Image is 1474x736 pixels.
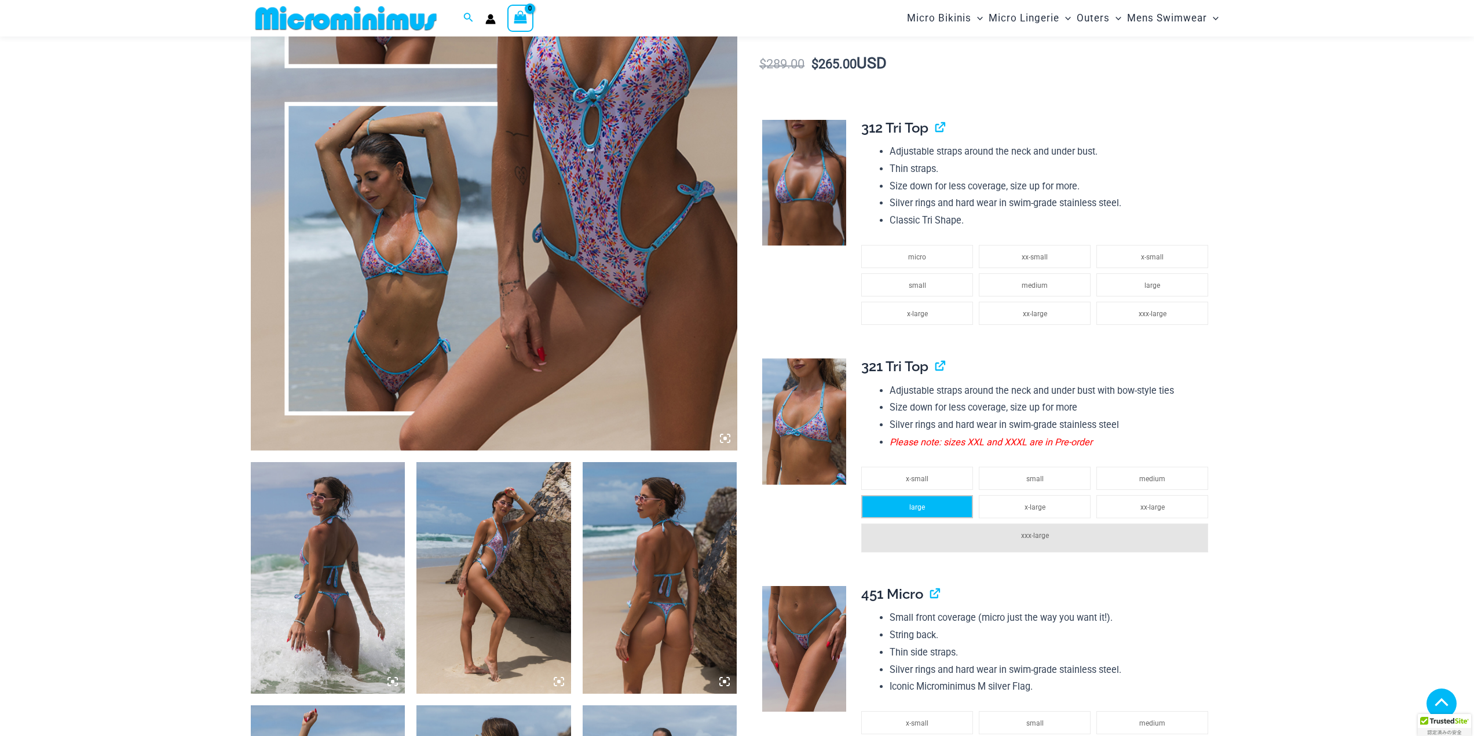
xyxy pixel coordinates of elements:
[251,462,405,694] img: Havana Club Fireworks 820 One Piece Monokini
[1021,532,1049,540] span: xxx-large
[906,719,928,727] span: x-small
[1059,3,1071,33] span: Menu Toggle
[1139,719,1165,727] span: medium
[890,143,1214,160] li: Adjustable straps around the neck and under bust.
[762,120,846,246] img: Havana Club Fireworks 312 Tri Top
[907,310,928,318] span: x-large
[861,585,923,602] span: 451 Micro
[1096,245,1208,268] li: x-small
[971,3,983,33] span: Menu Toggle
[1144,281,1160,290] span: large
[890,212,1214,229] li: Classic Tri Shape.
[1096,495,1208,518] li: xx-large
[1023,310,1047,318] span: xx-large
[1077,3,1110,33] span: Outers
[463,11,474,25] a: Search icon link
[890,416,1214,434] li: Silver rings and hard wear in swim-grade stainless steel
[1074,3,1124,33] a: OutersMenu ToggleMenu Toggle
[979,273,1091,296] li: medium
[1139,475,1165,483] span: medium
[890,678,1214,695] li: Iconic Microminimus M silver Flag.
[908,253,926,261] span: micro
[902,2,1224,35] nav: Site Navigation
[756,55,1223,73] p: USD
[583,462,737,694] img: Havana Club Fireworks 820 One Piece Monokini
[890,399,1214,416] li: Size down for less coverage, size up for more
[1127,3,1207,33] span: Mens Swimwear
[861,245,973,268] li: micro
[861,495,973,518] li: large
[989,3,1059,33] span: Micro Lingerie
[861,467,973,490] li: x-small
[909,281,926,290] span: small
[1022,281,1048,290] span: medium
[890,661,1214,679] li: Silver rings and hard wear in swim-grade stainless steel.
[1096,711,1208,734] li: medium
[890,627,1214,644] li: String back.
[861,119,928,136] span: 312 Tri Top
[861,302,973,325] li: x-large
[485,14,496,24] a: Account icon link
[861,711,973,734] li: x-small
[979,467,1091,490] li: small
[890,437,1092,448] span: Please note: sizes XXL and XXXL are in Pre-order
[251,5,441,31] img: MM SHOP LOGO FLAT
[507,5,534,31] a: View Shopping Cart, empty
[986,3,1074,33] a: Micro LingerieMenu ToggleMenu Toggle
[890,178,1214,195] li: Size down for less coverage, size up for more.
[890,160,1214,178] li: Thin straps.
[890,609,1214,627] li: Small front coverage (micro just the way you want it!).
[1026,475,1044,483] span: small
[861,358,928,375] span: 321 Tri Top
[1096,273,1208,296] li: large
[1140,503,1165,511] span: xx-large
[1418,714,1471,736] div: TrustedSite Certified
[909,503,925,511] span: large
[979,495,1091,518] li: x-large
[759,57,766,71] span: $
[1124,3,1221,33] a: Mens SwimwearMenu ToggleMenu Toggle
[1022,253,1048,261] span: xx-small
[979,302,1091,325] li: xx-large
[1110,3,1121,33] span: Menu Toggle
[416,462,571,694] img: Havana Club Fireworks 820 One Piece Monokini
[1141,253,1164,261] span: x-small
[811,57,857,71] bdi: 265.00
[907,3,971,33] span: Micro Bikinis
[890,382,1214,400] li: Adjustable straps around the neck and under bust with bow-style ties
[762,358,846,485] img: Havana Club Fireworks 321 Tri Top
[906,475,928,483] span: x-small
[979,245,1091,268] li: xx-small
[1139,310,1166,318] span: xxx-large
[861,523,1208,552] li: xxx-large
[1207,3,1219,33] span: Menu Toggle
[1026,719,1044,727] span: small
[890,644,1214,661] li: Thin side straps.
[759,57,804,71] bdi: 289.00
[890,195,1214,212] li: Silver rings and hard wear in swim-grade stainless steel.
[861,273,973,296] li: small
[1096,302,1208,325] li: xxx-large
[811,57,818,71] span: $
[904,3,986,33] a: Micro BikinisMenu ToggleMenu Toggle
[979,711,1091,734] li: small
[762,586,846,712] img: Havana Club Fireworks 451 Micro
[1096,467,1208,490] li: medium
[1025,503,1045,511] span: x-large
